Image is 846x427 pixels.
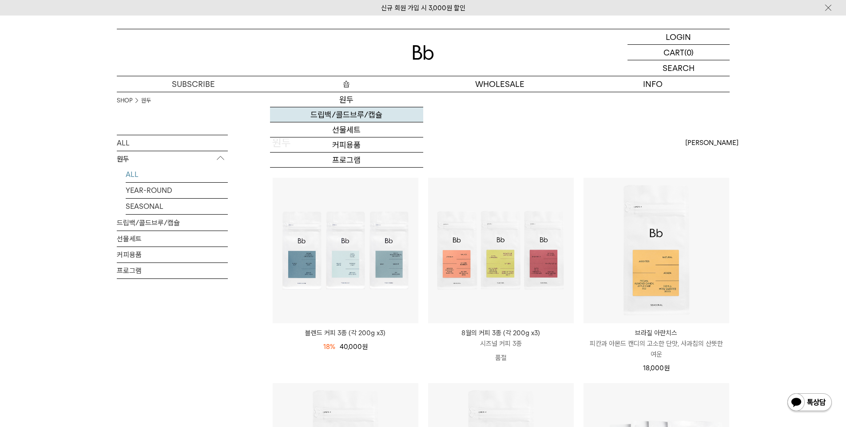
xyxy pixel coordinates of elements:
[663,45,684,60] p: CART
[117,135,228,151] a: ALL
[584,328,729,338] p: 브라질 아란치스
[628,45,730,60] a: CART (0)
[643,364,670,372] span: 18,000
[270,76,423,92] a: 숍
[141,96,151,105] a: 원두
[126,183,228,198] a: YEAR-ROUND
[117,151,228,167] p: 원두
[117,263,228,278] a: 프로그램
[117,76,270,92] a: SUBSCRIBE
[428,328,574,338] p: 8월의 커피 3종 (각 200g x3)
[117,231,228,247] a: 선물세트
[340,343,368,351] span: 40,000
[584,178,729,323] img: 브라질 아란치스
[666,29,691,44] p: LOGIN
[270,92,423,107] a: 원두
[628,29,730,45] a: LOGIN
[117,215,228,231] a: 드립백/콜드브루/캡슐
[584,328,729,360] a: 브라질 아란치스 피칸과 아몬드 캔디의 고소한 단맛, 사과칩의 산뜻한 여운
[786,392,833,414] img: 카카오톡 채널 1:1 채팅 버튼
[381,4,465,12] a: 신규 회원 가입 시 3,000원 할인
[126,199,228,214] a: SEASONAL
[664,364,670,372] span: 원
[126,167,228,182] a: ALL
[273,328,418,338] a: 블렌드 커피 3종 (각 200g x3)
[117,96,132,105] a: SHOP
[413,45,434,60] img: 로고
[663,60,695,76] p: SEARCH
[584,338,729,360] p: 피칸과 아몬드 캔디의 고소한 단맛, 사과칩의 산뜻한 여운
[428,178,574,323] img: 8월의 커피 3종 (각 200g x3)
[685,137,739,148] span: [PERSON_NAME]
[270,122,423,137] a: 선물세트
[362,343,368,351] span: 원
[270,137,423,153] a: 커피용품
[270,107,423,122] a: 드립백/콜드브루/캡슐
[273,178,418,323] img: 블렌드 커피 3종 (각 200g x3)
[428,328,574,349] a: 8월의 커피 3종 (각 200g x3) 시즈널 커피 3종
[576,76,730,92] p: INFO
[117,247,228,262] a: 커피용품
[428,349,574,367] p: 품절
[684,45,694,60] p: (0)
[423,76,576,92] p: WHOLESALE
[270,153,423,168] a: 프로그램
[428,338,574,349] p: 시즈널 커피 3종
[323,341,335,352] div: 18%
